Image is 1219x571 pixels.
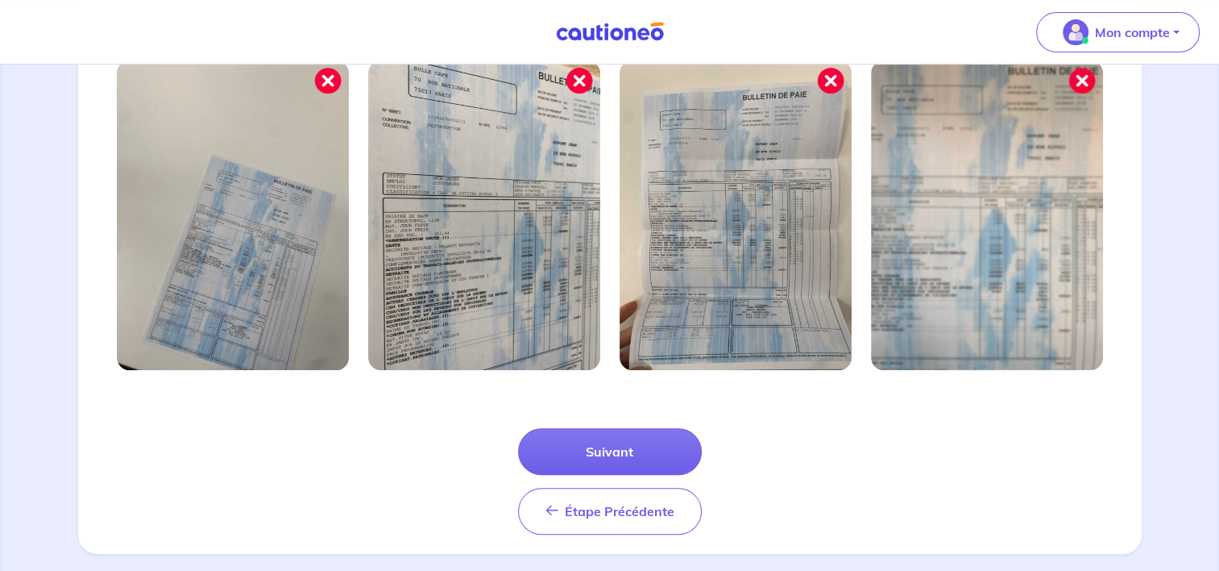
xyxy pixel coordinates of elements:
[1036,12,1200,52] button: illu_account_valid_menu.svgMon compte
[565,503,674,519] span: Étape Précédente
[620,60,852,370] img: Image mal cadrée 3
[871,60,1103,370] img: Image mal cadrée 4
[1063,19,1088,45] img: illu_account_valid_menu.svg
[518,488,702,535] button: Étape Précédente
[1095,23,1170,42] p: Mon compte
[549,22,670,42] img: Cautioneo
[518,428,702,475] button: Suivant
[117,60,349,370] img: Image mal cadrée 1
[368,60,600,370] img: Image mal cadrée 2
